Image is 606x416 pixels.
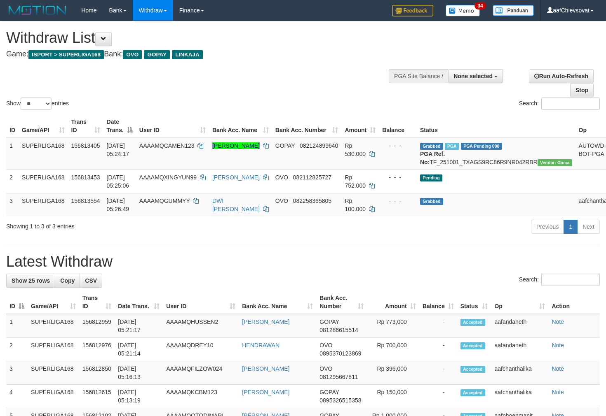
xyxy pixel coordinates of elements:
a: DWI [PERSON_NAME] [212,198,260,212]
input: Search: [541,274,600,286]
a: [PERSON_NAME] [242,365,289,372]
a: Run Auto-Refresh [529,69,594,83]
a: Note [552,365,564,372]
td: SUPERLIGA168 [28,338,79,361]
th: Date Trans.: activate to sort column ascending [115,291,163,314]
a: Show 25 rows [6,274,55,288]
a: Note [552,318,564,325]
span: GOPAY [319,318,339,325]
td: SUPERLIGA168 [28,314,79,338]
td: SUPERLIGA168 [28,385,79,408]
a: Stop [570,83,594,97]
th: Status [417,114,575,138]
td: SUPERLIGA168 [28,361,79,385]
th: ID [6,114,19,138]
th: User ID: activate to sort column ascending [136,114,209,138]
span: Copy 082124899640 to clipboard [300,142,338,149]
img: MOTION_logo.png [6,4,69,16]
span: 156813405 [71,142,100,149]
span: Copy 081286615514 to clipboard [319,327,358,333]
td: SUPERLIGA168 [19,170,68,193]
div: - - - [382,173,413,181]
td: [DATE] 05:21:17 [115,314,163,338]
span: CSV [85,277,97,284]
th: Bank Acc. Number: activate to sort column ascending [316,291,367,314]
td: 2 [6,170,19,193]
td: SUPERLIGA168 [19,138,68,170]
a: Next [577,220,600,234]
th: ID: activate to sort column descending [6,291,28,314]
span: AAAAMQCAMEN123 [139,142,195,149]
td: aafandaneth [491,314,548,338]
span: Marked by aafandaneth [445,143,459,150]
td: 3 [6,193,19,216]
h1: Withdraw List [6,30,396,46]
span: AAAAMQXINGYUN99 [139,174,197,181]
td: 156812976 [79,338,115,361]
input: Search: [541,98,600,110]
a: [PERSON_NAME] [212,174,260,181]
td: 156812850 [79,361,115,385]
td: [DATE] 05:13:19 [115,385,163,408]
td: Rp 150,000 [367,385,419,408]
span: GOPAY [319,389,339,395]
td: AAAAMQKCBM123 [163,385,239,408]
a: Previous [531,220,564,234]
td: Rp 700,000 [367,338,419,361]
a: CSV [80,274,102,288]
span: AAAAMQGUMMYY [139,198,190,204]
td: aafchanthalika [491,361,548,385]
span: 156813554 [71,198,100,204]
a: [PERSON_NAME] [242,318,289,325]
span: Copy 082112825727 to clipboard [293,174,331,181]
td: 1 [6,314,28,338]
span: Copy 0895370123869 to clipboard [319,350,361,357]
th: Bank Acc. Name: activate to sort column ascending [239,291,316,314]
span: Vendor URL: https://trx31.1velocity.biz [538,159,572,166]
span: Copy 0895326515358 to clipboard [319,397,361,404]
span: Show 25 rows [12,277,50,284]
label: Search: [519,274,600,286]
img: panduan.png [493,5,534,16]
td: aafchanthalika [491,385,548,408]
td: - [419,314,457,338]
td: 3 [6,361,28,385]
span: OVO [123,50,142,59]
th: Amount: activate to sort column ascending [341,114,379,138]
td: 2 [6,338,28,361]
th: Status: activate to sort column ascending [457,291,491,314]
th: Balance [379,114,417,138]
div: - - - [382,142,413,150]
td: [DATE] 05:21:14 [115,338,163,361]
button: None selected [448,69,503,83]
span: Grabbed [420,198,443,205]
a: HENDRAWAN [242,342,280,349]
span: OVO [319,365,332,372]
span: Pending [420,174,442,181]
span: Rp 530.000 [345,142,366,157]
span: Copy 082258365805 to clipboard [293,198,331,204]
th: Trans ID: activate to sort column ascending [68,114,103,138]
div: Showing 1 to 3 of 3 entries [6,219,247,230]
span: GOPAY [144,50,170,59]
label: Search: [519,98,600,110]
th: Trans ID: activate to sort column ascending [79,291,115,314]
h4: Game: Bank: [6,50,396,58]
th: Balance: activate to sort column ascending [419,291,457,314]
a: Note [552,342,564,349]
th: Date Trans.: activate to sort column descending [103,114,136,138]
th: User ID: activate to sort column ascending [163,291,239,314]
th: Game/API: activate to sort column ascending [28,291,79,314]
span: Accepted [460,366,485,373]
span: 156813453 [71,174,100,181]
span: Copy [60,277,75,284]
span: 34 [474,2,486,9]
th: Game/API: activate to sort column ascending [19,114,68,138]
span: Accepted [460,319,485,326]
th: Bank Acc. Name: activate to sort column ascending [209,114,272,138]
td: 4 [6,385,28,408]
img: Button%20Memo.svg [446,5,480,16]
a: Note [552,389,564,395]
td: Rp 773,000 [367,314,419,338]
img: Feedback.jpg [392,5,433,16]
